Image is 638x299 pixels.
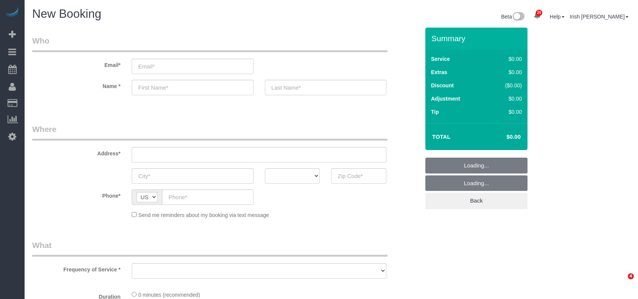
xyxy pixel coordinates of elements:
img: New interface [512,12,524,22]
div: $0.00 [489,108,522,116]
span: Send me reminders about my booking via text message [138,212,269,218]
a: Irish [PERSON_NAME] [570,14,629,20]
img: Automaid Logo [5,8,20,18]
label: Service [431,55,450,63]
span: 25 [536,10,542,16]
label: Tip [431,108,439,116]
legend: Where [32,124,387,141]
label: Extras [431,68,447,76]
label: Address* [26,147,126,157]
span: 4 [628,273,634,279]
label: Discount [431,82,454,89]
input: Email* [132,59,253,74]
a: Beta [501,14,524,20]
a: 25 [530,8,545,24]
div: $0.00 [489,55,522,63]
span: New Booking [32,7,101,20]
strong: Total [432,133,451,140]
h3: Summary [431,34,524,43]
iframe: Intercom live chat [612,273,630,291]
legend: Who [32,35,387,52]
a: Back [425,193,528,209]
legend: What [32,240,387,257]
label: Phone* [26,189,126,200]
input: First Name* [132,80,253,95]
span: 0 minutes (recommended) [138,292,200,298]
label: Frequency of Service * [26,263,126,273]
input: Zip Code* [331,168,386,184]
div: $0.00 [489,68,522,76]
div: $0.00 [489,95,522,102]
input: Phone* [162,189,253,205]
a: Help [550,14,565,20]
label: Adjustment [431,95,460,102]
div: ($0.00) [489,82,522,89]
input: Last Name* [265,80,386,95]
h4: $0.00 [484,134,521,140]
input: City* [132,168,253,184]
label: Email* [26,59,126,69]
label: Name * [26,80,126,90]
